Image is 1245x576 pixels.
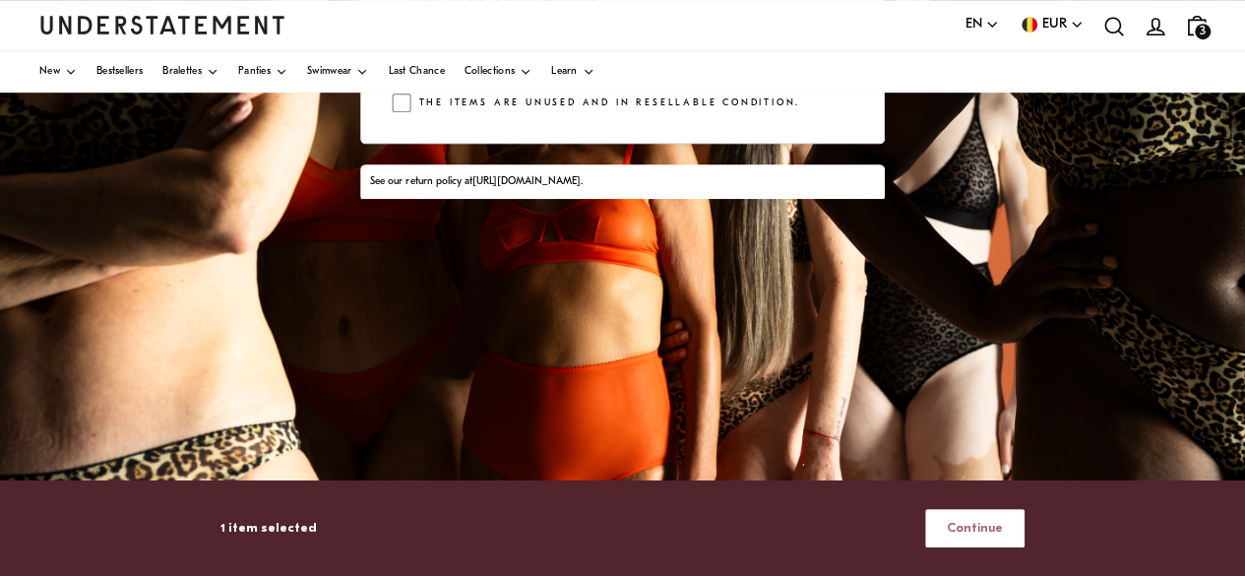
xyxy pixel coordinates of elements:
[965,14,982,35] span: EN
[1176,5,1217,45] a: 3
[1019,14,1084,35] button: EUR
[465,51,531,93] a: Collections
[39,67,60,77] span: New
[370,174,874,190] div: See our return policy at .
[238,51,287,93] a: Panties
[471,176,580,187] a: [URL][DOMAIN_NAME]
[1195,24,1211,39] span: 3
[388,67,444,77] span: Last Chance
[162,67,202,77] span: Bralettes
[96,51,143,93] a: Bestsellers
[465,67,515,77] span: Collections
[307,51,368,93] a: Swimwear
[307,67,351,77] span: Swimwear
[551,51,594,93] a: Learn
[162,51,218,93] a: Bralettes
[39,51,77,93] a: New
[551,67,578,77] span: Learn
[238,67,271,77] span: Panties
[411,94,800,113] label: The items are unused and in resellable condition.
[965,14,999,35] button: EN
[96,67,143,77] span: Bestsellers
[388,51,444,93] a: Last Chance
[39,16,285,33] a: Understatement Homepage
[1042,14,1067,35] span: EUR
